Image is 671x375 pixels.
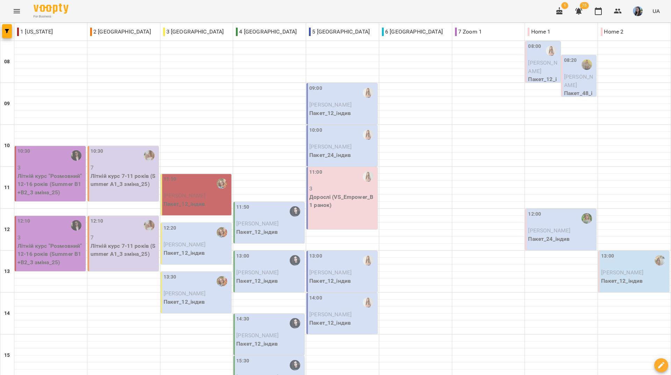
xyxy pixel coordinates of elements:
[71,150,81,161] div: Паламарчук Вікторія Дмитрівна
[34,14,68,19] span: For Business
[4,352,10,359] h6: 15
[561,2,568,9] span: 1
[34,3,68,14] img: Voopty Logo
[309,193,376,209] p: Дорослі (VS_Empower_B1 ранок)
[17,172,84,197] p: Літній курс "Розмовний" 12-16 років (Summer B1+B2_3 зміна_25)
[290,206,300,217] img: Мерквіладзе Саломе Теймуразівна
[290,255,300,266] img: Мерквіладзе Саломе Теймуразівна
[309,294,322,302] label: 14:00
[309,319,376,327] p: Пакет_12_індив
[290,318,300,329] img: Мерквіладзе Саломе Теймуразівна
[217,276,227,287] img: Божко Тетяна Олексіївна
[528,59,557,74] span: [PERSON_NAME]
[236,252,249,260] label: 13:00
[164,224,176,232] label: 12:20
[601,277,668,285] p: Пакет_12_індив
[564,57,577,64] label: 08:20
[164,241,206,248] span: [PERSON_NAME]
[164,175,176,183] label: 11:10
[91,242,157,258] p: Літній курс 7-11 років (Summer A1_3 зміна_25)
[633,6,643,16] img: b6e1badff8a581c3b3d1def27785cccf.jpg
[546,45,556,56] img: Михно Віта Олександрівна
[164,192,206,199] span: [PERSON_NAME]
[601,252,614,260] label: 13:00
[309,127,322,134] label: 10:00
[363,297,373,308] img: Михно Віта Олександрівна
[91,164,157,172] p: 7
[309,85,322,92] label: 09:00
[655,255,665,266] img: Шевчук Аліна Олегівна
[363,255,373,266] div: Михно Віта Олександрівна
[528,75,559,92] p: Пакет_12_індив
[4,268,10,275] h6: 13
[309,143,352,150] span: [PERSON_NAME]
[309,277,376,285] p: Пакет_12_індив
[144,150,154,161] div: Головко Наталія Олександрівна
[17,242,84,267] p: Літній курс "Розмовний" 12-16 років (Summer B1+B2_3 зміна_25)
[17,217,30,225] label: 12:10
[164,200,230,208] p: Пакет_12_індив
[363,129,373,140] img: Михно Віта Олександрівна
[4,58,10,66] h6: 08
[164,273,176,281] label: 13:30
[652,7,660,15] span: UA
[236,332,279,339] span: [PERSON_NAME]
[17,164,84,172] p: 3
[4,226,10,233] h6: 12
[309,311,352,318] span: [PERSON_NAME]
[236,340,303,348] p: Пакет_12_індив
[144,220,154,231] img: Головко Наталія Олександрівна
[17,233,84,242] p: 3
[290,360,300,370] img: Мерквіладзе Саломе Теймуразівна
[91,147,103,155] label: 10:30
[4,100,10,108] h6: 09
[217,227,227,238] img: Божко Тетяна Олексіївна
[309,101,352,108] span: [PERSON_NAME]
[363,87,373,98] div: Михно Віта Олександрівна
[564,73,593,88] span: [PERSON_NAME]
[236,315,249,323] label: 14:30
[528,28,550,36] p: Home 1
[528,227,570,234] span: [PERSON_NAME]
[8,3,25,20] button: Menu
[309,28,370,36] p: 5 [GEOGRAPHIC_DATA]
[236,203,249,211] label: 11:50
[17,28,53,36] p: 1 [US_STATE]
[564,89,595,106] p: Пакет_48_індив
[236,28,297,36] p: 4 [GEOGRAPHIC_DATA]
[309,269,352,276] span: [PERSON_NAME]
[309,168,322,176] label: 11:00
[217,178,227,189] img: Божко Тетяна Олексіївна
[164,290,206,297] span: [PERSON_NAME]
[91,217,103,225] label: 12:10
[455,28,482,36] p: 7 Zoom 1
[582,59,592,70] img: Бринько Анастасія Сергіївна
[580,2,589,9] span: 75
[90,28,151,36] p: 2 [GEOGRAPHIC_DATA]
[236,357,249,365] label: 15:30
[71,220,81,231] img: Паламарчук Вікторія Дмитрівна
[601,28,623,36] p: Home 2
[650,5,663,17] button: UA
[91,172,157,188] p: Літній курс 7-11 років (Summer A1_3 зміна_25)
[528,235,595,243] p: Пакет_24_індив
[382,28,443,36] p: 6 [GEOGRAPHIC_DATA]
[164,249,230,257] p: Пакет_12_індив
[17,147,30,155] label: 10:30
[363,171,373,182] img: Михно Віта Олександрівна
[582,213,592,224] img: Дворова Ксенія Василівна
